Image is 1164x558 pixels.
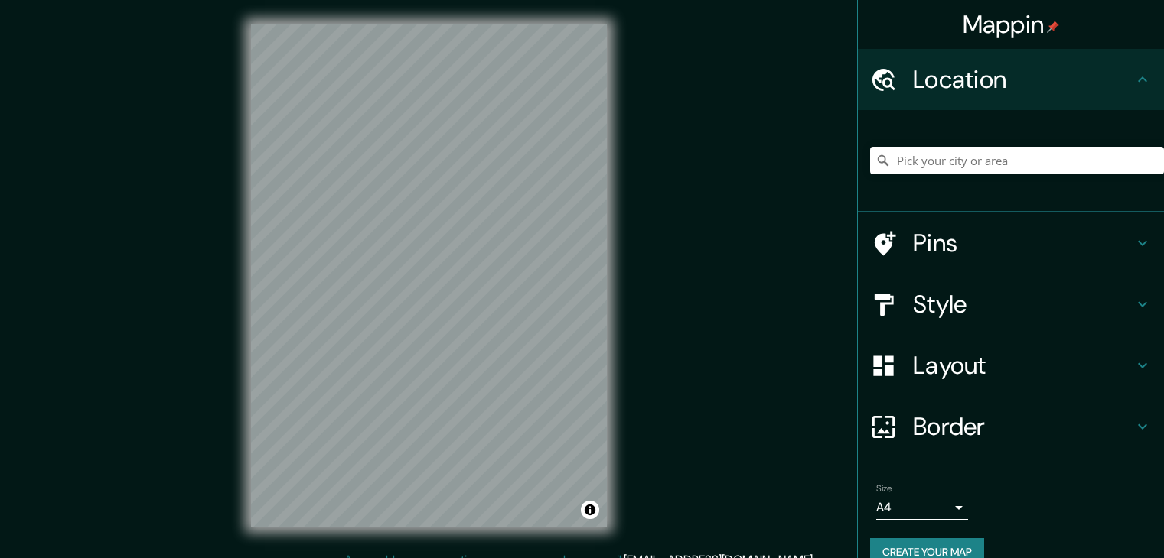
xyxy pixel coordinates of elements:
label: Size [876,482,892,495]
div: Style [858,274,1164,335]
div: Layout [858,335,1164,396]
h4: Mappin [963,9,1060,40]
div: A4 [876,495,968,520]
iframe: Help widget launcher [1028,498,1147,541]
img: pin-icon.png [1047,21,1059,33]
input: Pick your city or area [870,147,1164,174]
canvas: Map [251,24,607,527]
h4: Border [913,411,1133,442]
button: Toggle attribution [581,501,599,519]
div: Pins [858,212,1164,274]
h4: Style [913,289,1133,320]
h4: Layout [913,350,1133,381]
div: Location [858,49,1164,110]
div: Border [858,396,1164,457]
h4: Pins [913,228,1133,258]
h4: Location [913,64,1133,95]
